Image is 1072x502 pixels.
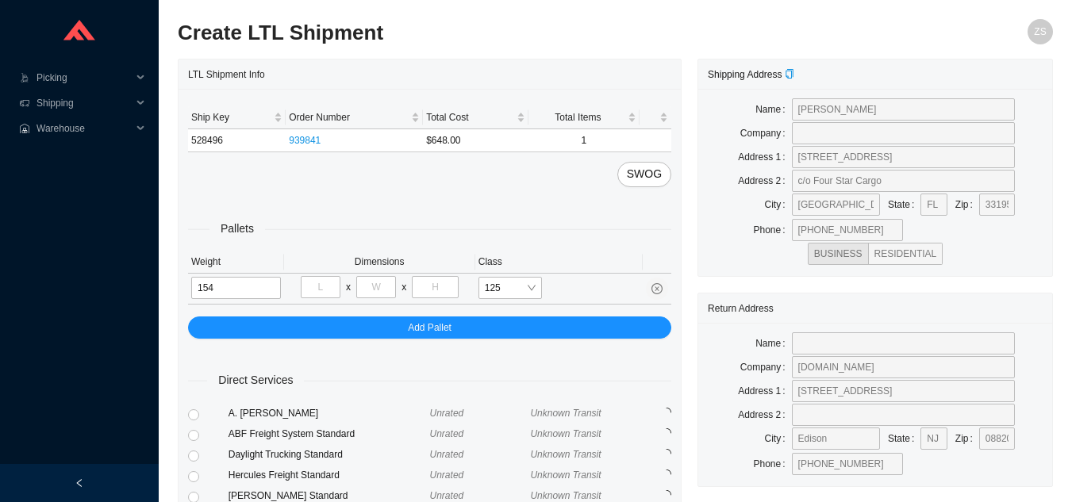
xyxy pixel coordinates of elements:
span: loading [662,449,671,458]
input: W [356,276,396,298]
label: Company [740,356,792,378]
span: Unrated [430,469,464,481]
span: Picking [37,65,132,90]
label: Phone [754,453,792,475]
div: Return Address [708,293,1043,323]
span: SWOG [627,165,662,183]
th: Weight [188,251,284,274]
label: Address 1 [738,380,791,402]
span: Unknown Transit [530,449,601,460]
td: $648.00 [423,129,528,152]
span: Shipping [37,90,132,116]
span: Direct Services [207,371,304,389]
label: Company [740,122,792,144]
div: A. [PERSON_NAME] [229,405,430,421]
th: Dimensions [284,251,475,274]
label: Name [755,332,791,354]
label: City [765,427,792,450]
span: Unrated [430,449,464,460]
label: Address 1 [738,146,791,168]
span: Unknown Transit [530,408,601,419]
label: State [888,194,920,216]
button: SWOG [617,162,671,187]
div: ABF Freight System Standard [229,426,430,442]
h2: Create LTL Shipment [178,19,834,47]
a: 939841 [289,135,321,146]
div: LTL Shipment Info [188,59,671,89]
span: Unrated [430,408,464,419]
span: 125 [485,278,536,298]
input: H [412,276,458,298]
span: BUSINESS [814,248,863,259]
th: Ship Key sortable [188,106,286,129]
span: copy [785,69,794,79]
th: Total Items sortable [528,106,640,129]
label: Zip [955,194,979,216]
span: Ship Key [191,109,271,125]
span: Unknown Transit [530,469,601,481]
label: City [765,194,792,216]
th: undefined sortable [640,106,671,129]
span: ZS [1034,19,1046,44]
span: Unknown Transit [530,428,601,439]
label: Address 2 [738,404,791,426]
label: Name [755,98,791,121]
span: Pallets [209,220,265,238]
label: State [888,427,920,450]
label: Phone [754,219,792,241]
span: Warehouse [37,116,132,141]
label: Address 2 [738,170,791,192]
div: x [346,279,351,295]
div: Daylight Trucking Standard [229,446,430,462]
span: Order Number [289,109,408,125]
span: loading [662,408,671,417]
th: Class [475,251,643,274]
span: Shipping Address [708,69,794,80]
th: Total Cost sortable [423,106,528,129]
span: left [75,478,84,488]
button: close-circle [646,278,668,300]
span: Total Cost [426,109,513,125]
span: Unrated [430,490,464,501]
div: Copy [785,67,794,82]
span: loading [662,490,671,500]
span: Total Items [532,109,625,125]
label: Zip [955,427,979,450]
span: Add Pallet [408,320,451,335]
td: 1 [528,129,640,152]
span: Unrated [430,428,464,439]
input: L [301,276,340,298]
td: 528496 [188,129,286,152]
span: loading [662,428,671,438]
button: Add Pallet [188,316,671,339]
span: Unknown Transit [530,490,601,501]
th: Order Number sortable [286,106,423,129]
span: loading [662,469,671,479]
div: x [402,279,406,295]
div: Hercules Freight Standard [229,467,430,483]
span: RESIDENTIAL [874,248,937,259]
